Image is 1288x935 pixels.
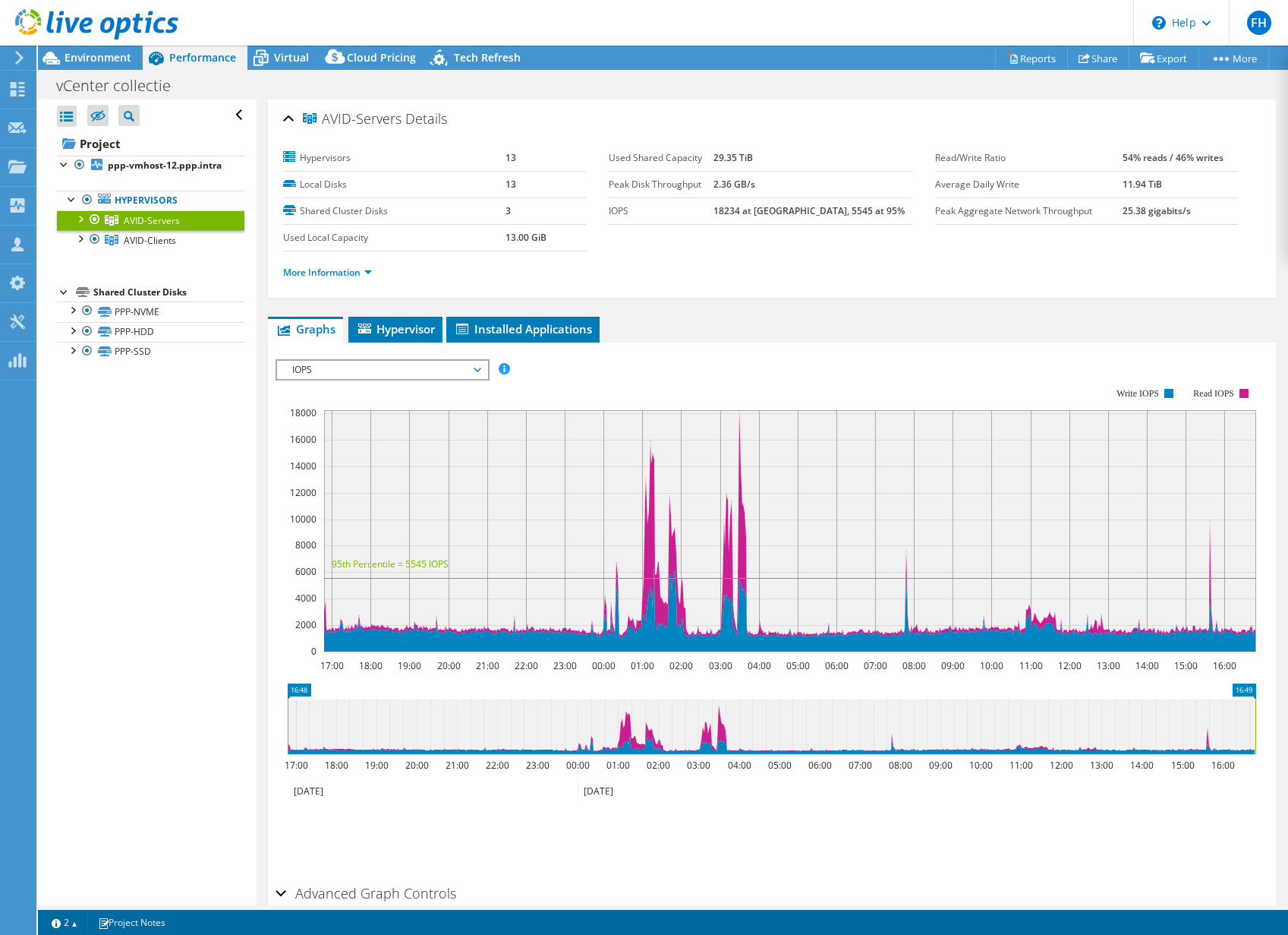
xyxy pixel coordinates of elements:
[808,759,832,772] text: 06:00
[669,659,693,672] text: 02:00
[295,565,316,578] text: 6000
[1123,151,1223,164] b: 54% reads / 46% writes
[515,659,538,672] text: 22:00
[290,433,316,446] text: 16000
[41,913,88,932] a: 2
[864,659,887,672] text: 07:00
[295,539,316,551] text: 8000
[93,283,244,302] div: Shared Cluster Disks
[592,659,616,672] text: 00:00
[87,913,176,932] a: Project Notes
[290,486,316,499] text: 12000
[935,177,1123,192] label: Average Daily Write
[929,759,953,772] text: 09:00
[1050,759,1073,772] text: 12:00
[437,659,461,672] text: 20:00
[713,151,753,164] b: 29.35 TiB
[1152,16,1166,30] svg: \n
[566,759,590,772] text: 00:00
[359,659,383,672] text: 18:00
[454,321,592,336] span: Installed Applications
[713,204,905,217] b: 18234 at [GEOGRAPHIC_DATA], 5545 at 95%
[1213,659,1236,672] text: 16:00
[1129,46,1199,70] a: Export
[709,659,732,672] text: 03:00
[1130,759,1154,772] text: 14:00
[276,878,456,908] h2: Advanced Graph Controls
[1097,659,1120,672] text: 13:00
[631,659,654,672] text: 01:00
[285,759,308,772] text: 17:00
[356,321,435,336] span: Hypervisor
[303,112,402,127] span: AVID-Servers
[57,131,244,156] a: Project
[405,109,447,128] span: Details
[609,204,713,219] label: IOPS
[57,230,244,250] a: AVID-Clients
[57,210,244,230] a: AVID-Servers
[290,460,316,472] text: 14000
[295,618,316,631] text: 2000
[57,342,244,362] a: PPP-SSD
[311,645,316,658] text: 0
[347,50,416,65] span: Cloud Pricing
[283,150,505,166] label: Hypervisors
[687,759,710,772] text: 03:00
[713,178,755,191] b: 2.36 GB/s
[405,759,429,772] text: 20:00
[505,231,546,244] b: 13.00 GiB
[606,759,630,772] text: 01:00
[57,322,244,342] a: PPP-HDD
[505,178,516,191] b: 13
[1090,759,1113,772] text: 13:00
[505,204,511,217] b: 3
[295,592,316,605] text: 4000
[124,214,180,227] span: AVID-Servers
[647,759,670,772] text: 02:00
[49,77,194,94] h1: vCenter collectie
[526,759,550,772] text: 23:00
[1058,659,1082,672] text: 12:00
[57,302,244,321] a: PPP-NVME
[290,406,316,419] text: 18000
[65,50,131,65] span: Environment
[941,659,965,672] text: 09:00
[728,759,751,772] text: 04:00
[889,759,912,772] text: 08:00
[995,46,1068,70] a: Reports
[1174,659,1198,672] text: 15:00
[332,558,449,570] text: 95th Percentile = 5545 IOPS
[320,659,344,672] text: 17:00
[1009,759,1033,772] text: 11:00
[609,150,713,166] label: Used Shared Capacity
[902,659,926,672] text: 08:00
[1211,759,1235,772] text: 16:00
[476,659,499,672] text: 21:00
[124,234,176,247] span: AVID-Clients
[1019,659,1043,672] text: 11:00
[969,759,993,772] text: 10:00
[108,159,222,172] b: ppp-vmhost-12.ppp.intra
[768,759,792,772] text: 05:00
[283,204,505,219] label: Shared Cluster Disks
[1067,46,1129,70] a: Share
[454,50,521,65] span: Tech Refresh
[1135,659,1159,672] text: 14:00
[786,659,810,672] text: 05:00
[980,659,1003,672] text: 10:00
[1116,388,1159,399] text: Write IOPS
[446,759,469,772] text: 21:00
[825,659,849,672] text: 06:00
[283,266,372,279] a: More Information
[1123,204,1191,217] b: 25.38 gigabits/s
[274,50,309,65] span: Virtual
[609,177,713,192] label: Peak Disk Throughput
[935,150,1123,166] label: Read/Write Ratio
[748,659,771,672] text: 04:00
[486,759,509,772] text: 22:00
[283,177,505,192] label: Local Disks
[1123,178,1162,191] b: 11.94 TiB
[285,361,480,379] span: IOPS
[553,659,577,672] text: 23:00
[935,204,1123,219] label: Peak Aggregate Network Throughput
